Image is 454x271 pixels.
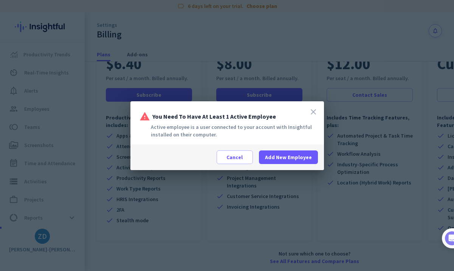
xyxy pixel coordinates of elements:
[309,107,318,116] i: close
[217,150,253,164] button: Cancel
[226,153,243,161] span: Cancel
[265,153,312,161] span: Add New Employee
[139,123,315,138] div: Active employee is a user connected to your account with Insightful installed on their computer.
[139,111,150,122] i: warning
[259,150,318,164] button: Add New Employee
[152,113,276,119] span: You need to have at least 1 active employee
